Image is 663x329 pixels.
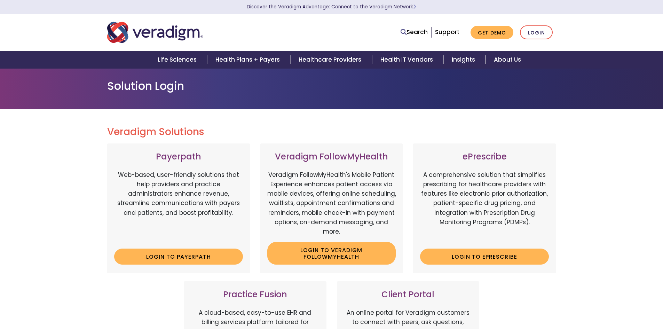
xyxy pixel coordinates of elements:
p: Web-based, user-friendly solutions that help providers and practice administrators enhance revenu... [114,170,243,243]
a: Health Plans + Payers [207,51,290,69]
h3: Payerpath [114,152,243,162]
a: Health IT Vendors [372,51,443,69]
a: Login to Veradigm FollowMyHealth [267,242,396,265]
a: Discover the Veradigm Advantage: Connect to the Veradigm NetworkLearn More [247,3,416,10]
a: Support [435,28,459,36]
p: A comprehensive solution that simplifies prescribing for healthcare providers with features like ... [420,170,549,243]
h2: Veradigm Solutions [107,126,556,138]
h3: Practice Fusion [191,290,319,300]
a: Healthcare Providers [290,51,372,69]
a: Login to Payerpath [114,249,243,265]
img: Veradigm logo [107,21,203,44]
a: Search [401,28,428,37]
h3: Client Portal [344,290,473,300]
a: Login [520,25,553,40]
a: Get Demo [471,26,513,39]
h1: Solution Login [107,79,556,93]
a: Life Sciences [149,51,207,69]
h3: Veradigm FollowMyHealth [267,152,396,162]
span: Learn More [413,3,416,10]
a: Insights [443,51,486,69]
p: Veradigm FollowMyHealth's Mobile Patient Experience enhances patient access via mobile devices, o... [267,170,396,236]
a: Login to ePrescribe [420,249,549,265]
a: About Us [486,51,529,69]
h3: ePrescribe [420,152,549,162]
